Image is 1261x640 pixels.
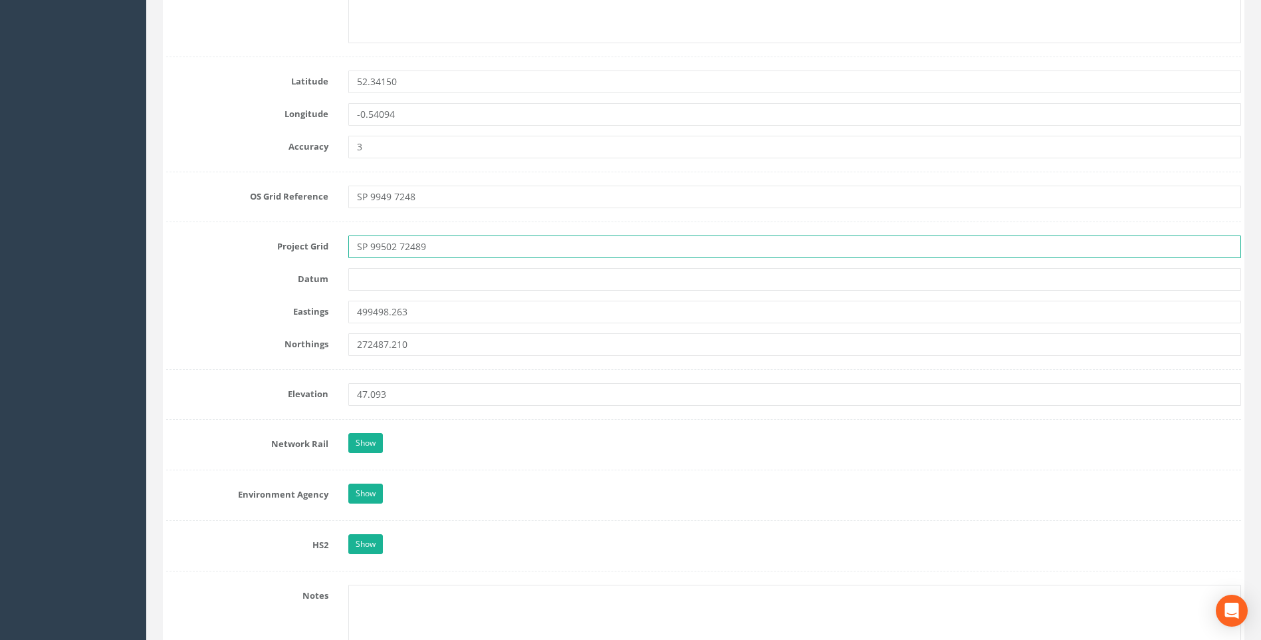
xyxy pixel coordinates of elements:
[156,383,338,400] label: Elevation
[1216,595,1248,627] div: Open Intercom Messenger
[156,71,338,88] label: Latitude
[348,433,383,453] a: Show
[156,268,338,285] label: Datum
[156,585,338,602] label: Notes
[156,236,338,253] label: Project Grid
[156,333,338,351] label: Northings
[156,186,338,203] label: OS Grid Reference
[156,103,338,120] label: Longitude
[156,136,338,153] label: Accuracy
[156,433,338,450] label: Network Rail
[348,534,383,554] a: Show
[348,484,383,504] a: Show
[156,534,338,552] label: HS2
[156,484,338,501] label: Environment Agency
[156,301,338,318] label: Eastings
